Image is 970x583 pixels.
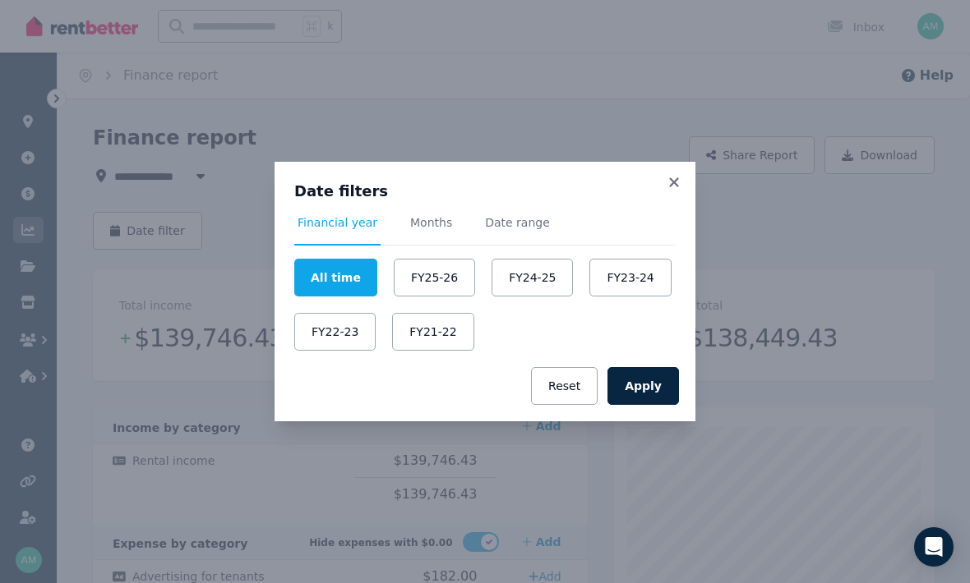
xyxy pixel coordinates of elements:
div: Open Intercom Messenger [914,527,954,567]
span: Financial year [298,214,377,231]
button: FY21-22 [392,313,473,351]
button: Reset [531,367,598,405]
button: FY25-26 [394,259,475,296]
button: FY24-25 [492,259,573,296]
button: Apply [607,367,679,405]
h3: Date filters [294,181,676,201]
button: FY22-23 [294,313,376,351]
button: FY23-24 [589,259,671,296]
button: All time [294,259,377,296]
span: Date range [485,214,550,231]
nav: Tabs [294,214,676,246]
span: Months [410,214,452,231]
